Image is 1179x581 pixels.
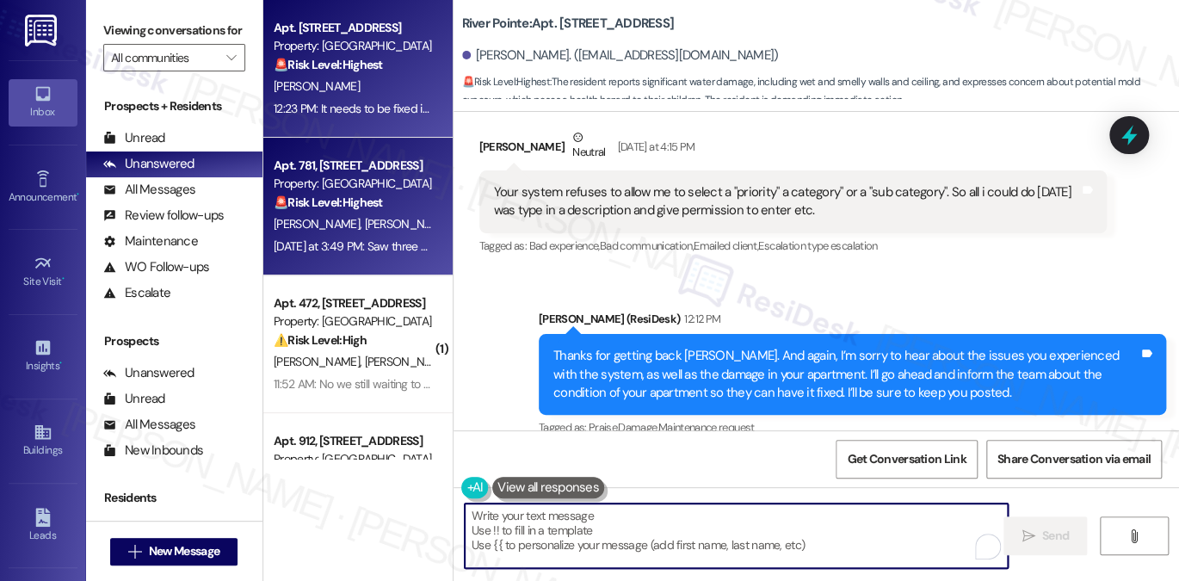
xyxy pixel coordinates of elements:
div: Prospects [86,332,262,350]
div: Property: [GEOGRAPHIC_DATA] [274,450,433,468]
div: All Messages [103,181,195,199]
div: Unread [103,390,165,408]
span: [PERSON_NAME] [274,78,360,94]
button: New Message [110,538,238,566]
span: Send [1042,527,1069,545]
button: Share Conversation via email [986,440,1162,479]
textarea: To enrich screen reader interactions, please activate Accessibility in Grammarly extension settings [465,504,1008,568]
div: New Inbounds [103,442,203,460]
a: Inbox [9,79,77,126]
i:  [1127,529,1140,543]
div: Tagged as: [479,233,1107,258]
div: Neutral [569,128,608,164]
input: All communities [111,44,218,71]
div: [DATE] at 4:15 PM [614,138,695,156]
span: [PERSON_NAME] [274,216,365,232]
i:  [1022,529,1034,543]
div: Apt. 781, [STREET_ADDRESS] [274,157,433,175]
div: WO Follow-ups [103,258,209,276]
span: Maintenance request [658,420,755,435]
div: Tagged as: [539,415,1166,440]
i:  [128,545,141,559]
div: Residents [86,489,262,507]
strong: ⚠️ Risk Level: High [274,332,367,348]
div: Unread [103,129,165,147]
span: Emailed client , [694,238,758,253]
div: [PERSON_NAME]. ([EMAIL_ADDRESS][DOMAIN_NAME]) [462,46,779,65]
span: Get Conversation Link [847,450,966,468]
span: New Message [149,542,219,560]
div: [PERSON_NAME] [479,128,1107,170]
span: • [77,189,79,201]
span: Escalation type escalation [758,238,877,253]
a: Leads [9,503,77,549]
span: Damage , [618,420,657,435]
div: Unanswered [103,155,194,173]
span: [PERSON_NAME] [364,354,450,369]
div: Your system refuses to allow me to select a "priority" a category" or a "sub category". So all i ... [494,183,1079,220]
strong: 🚨 Risk Level: Highest [274,195,383,210]
a: Site Visit • [9,249,77,295]
div: [DATE] at 3:49 PM: Saw three cruisers inside. Just inside the right gate earlier this afternoon. [274,238,725,254]
div: [PERSON_NAME] (ResiDesk) [539,310,1166,334]
div: Unanswered [103,364,194,382]
img: ResiDesk Logo [25,15,60,46]
span: [PERSON_NAME] [364,216,455,232]
span: • [62,273,65,285]
span: • [59,357,62,369]
div: Property: [GEOGRAPHIC_DATA] [274,175,433,193]
span: [PERSON_NAME] [274,354,365,369]
div: Review follow-ups [103,207,224,225]
span: Share Conversation via email [997,450,1151,468]
b: River Pointe: Apt. [STREET_ADDRESS] [462,15,675,33]
div: 12:23 PM: It needs to be fixed immediately and ALL wet damaged areas removed. My kids can not liv... [274,101,1023,116]
button: Send [1003,516,1087,555]
div: Apt. [STREET_ADDRESS] [274,19,433,37]
div: 12:12 PM [680,310,720,328]
div: Prospects + Residents [86,97,262,115]
label: Viewing conversations for [103,17,245,44]
div: Escalate [103,284,170,302]
div: 11:52 AM: No we still waiting to hear back. We need the forms asap. For some official use. Could ... [274,376,997,392]
div: Maintenance [103,232,198,250]
a: Buildings [9,417,77,464]
span: Bad experience , [528,238,599,253]
div: Property: [GEOGRAPHIC_DATA] [274,37,433,55]
div: Apt. 472, [STREET_ADDRESS] [274,294,433,312]
strong: 🚨 Risk Level: Highest [462,75,551,89]
div: Apt. 912, [STREET_ADDRESS] [274,432,433,450]
i:  [226,51,236,65]
div: All Messages [103,416,195,434]
span: Praise , [589,420,618,435]
div: Property: [GEOGRAPHIC_DATA] [274,312,433,331]
span: Bad communication , [600,238,694,253]
a: Insights • [9,333,77,380]
strong: 🚨 Risk Level: Highest [274,57,383,72]
div: Thanks for getting back [PERSON_NAME]. And again, I’m sorry to hear about the issues you experien... [553,347,1139,402]
button: Get Conversation Link [836,440,977,479]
